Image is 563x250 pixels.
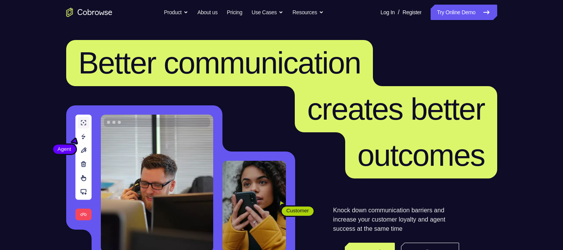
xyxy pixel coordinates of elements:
span: Better communication [79,46,361,80]
a: About us [197,5,217,20]
p: Knock down communication barriers and increase your customer loyalty and agent success at the sam... [333,206,459,233]
button: Use Cases [252,5,283,20]
a: Try Online Demo [431,5,497,20]
a: Register [403,5,421,20]
a: Log In [381,5,395,20]
button: Product [164,5,188,20]
button: Resources [292,5,324,20]
a: Pricing [227,5,242,20]
span: / [398,8,399,17]
a: Go to the home page [66,8,112,17]
span: outcomes [358,138,485,172]
span: creates better [307,92,484,126]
